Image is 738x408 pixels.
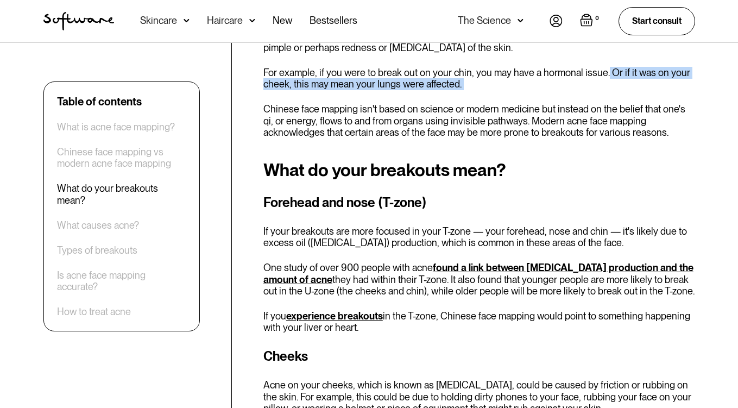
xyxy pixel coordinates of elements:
[43,12,114,30] img: Software Logo
[249,15,255,26] img: arrow down
[580,14,601,29] a: Open empty cart
[57,95,142,108] div: Table of contents
[57,183,186,206] a: What do your breakouts mean?
[57,269,186,293] a: Is acne face mapping accurate?
[57,146,186,170] a: Chinese face mapping vs modern acne face mapping
[263,262,695,297] p: One study of over 900 people with acne they had within their T-zone. It also found that younger p...
[263,67,695,90] p: For example, if you were to break out on your chin, you may have a hormonal issue. Or if it was o...
[458,15,511,26] div: The Science
[263,103,695,139] p: Chinese face mapping isn't based on science or modern medicine but instead on the belief that one...
[286,310,383,322] a: experience breakouts
[263,160,695,180] h2: What do your breakouts mean?
[263,310,695,334] p: If you in the T-zone, Chinese face mapping would point to something happening with your liver or ...
[57,219,139,231] a: What causes acne?
[57,306,131,318] a: How to treat acne
[57,121,175,133] a: What is acne face mapping?
[207,15,243,26] div: Haircare
[263,193,695,212] h3: Forehead and nose (T-zone)
[263,225,695,249] p: If your breakouts are more focused in your T-zone — your forehead, nose and chin — it's likely du...
[518,15,523,26] img: arrow down
[57,244,137,256] a: Types of breakouts
[619,7,695,35] a: Start consult
[263,262,693,285] a: found a link between [MEDICAL_DATA] production and the amount of acne
[184,15,190,26] img: arrow down
[263,347,695,366] h3: Cheeks
[593,14,601,23] div: 0
[140,15,177,26] div: Skincare
[43,12,114,30] a: home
